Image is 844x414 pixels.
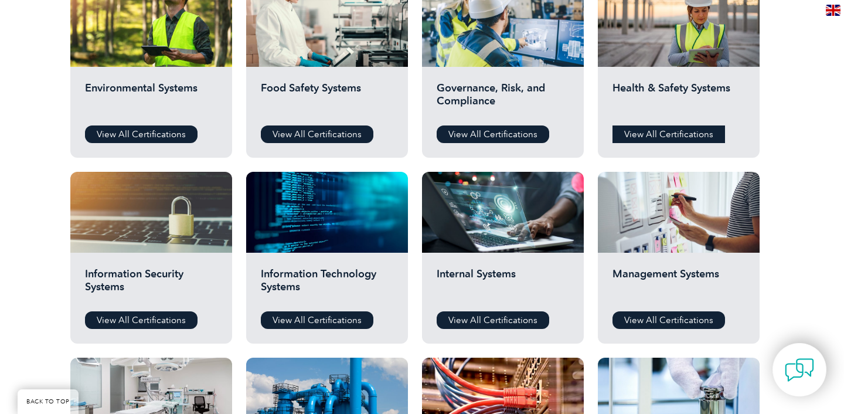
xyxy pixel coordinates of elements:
[437,267,569,303] h2: Internal Systems
[612,125,725,143] a: View All Certifications
[85,125,198,143] a: View All Certifications
[261,311,373,329] a: View All Certifications
[612,82,745,117] h2: Health & Safety Systems
[785,355,814,385] img: contact-chat.png
[261,82,393,117] h2: Food Safety Systems
[612,311,725,329] a: View All Certifications
[437,125,549,143] a: View All Certifications
[261,267,393,303] h2: Information Technology Systems
[826,5,840,16] img: en
[85,82,217,117] h2: Environmental Systems
[85,311,198,329] a: View All Certifications
[437,311,549,329] a: View All Certifications
[261,125,373,143] a: View All Certifications
[85,267,217,303] h2: Information Security Systems
[612,267,745,303] h2: Management Systems
[437,82,569,117] h2: Governance, Risk, and Compliance
[18,389,79,414] a: BACK TO TOP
